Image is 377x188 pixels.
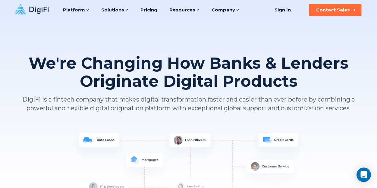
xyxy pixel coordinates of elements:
div: Contact Sales [316,7,350,13]
h1: We're Changing How Banks & Lenders Originate Digital Products [21,54,356,90]
button: Contact Sales [309,4,361,16]
div: Open Intercom Messenger [357,168,371,182]
a: Sign In [267,4,298,16]
p: DigiFi is a fintech company that makes digital transformation faster and easier than ever before ... [21,95,356,113]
